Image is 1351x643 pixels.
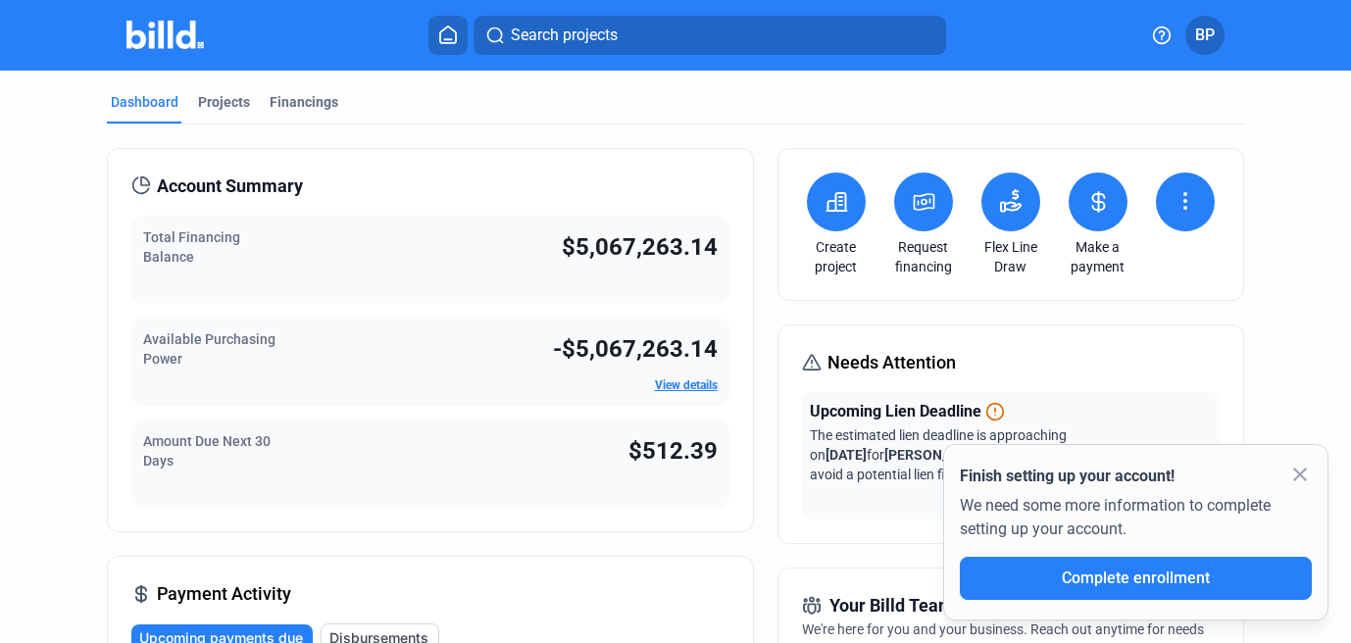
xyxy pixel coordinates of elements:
[1062,569,1210,587] span: Complete enrollment
[810,427,1211,482] span: The estimated lien deadline is approaching on for . Contact us to avoid a potential lien filing.
[1064,237,1132,276] a: Make a payment
[884,447,1122,463] span: [PERSON_NAME] Construction Project
[826,447,867,463] span: [DATE]
[827,349,956,376] span: Needs Attention
[628,437,718,465] span: $512.39
[976,237,1045,276] a: Flex Line Draw
[157,580,291,608] span: Payment Activity
[553,335,718,363] span: -$5,067,263.14
[511,24,618,47] span: Search projects
[474,16,946,55] button: Search projects
[889,237,958,276] a: Request financing
[270,92,338,112] div: Financings
[960,557,1312,600] button: Complete enrollment
[562,233,718,261] span: $5,067,263.14
[143,229,240,265] span: Total Financing Balance
[157,173,303,200] span: Account Summary
[802,237,871,276] a: Create project
[111,92,178,112] div: Dashboard
[143,331,275,367] span: Available Purchasing Power
[960,465,1312,488] div: Finish setting up your account!
[1195,24,1215,47] span: BP
[143,433,271,469] span: Amount Due Next 30 Days
[655,378,718,392] a: View details
[829,592,954,619] span: Your Billd Team
[198,92,250,112] div: Projects
[1185,16,1225,55] button: BP
[960,488,1312,557] div: We need some more information to complete setting up your account.
[810,400,981,423] span: Upcoming Lien Deadline
[126,21,204,49] img: Billd Company Logo
[1288,463,1312,486] mat-icon: close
